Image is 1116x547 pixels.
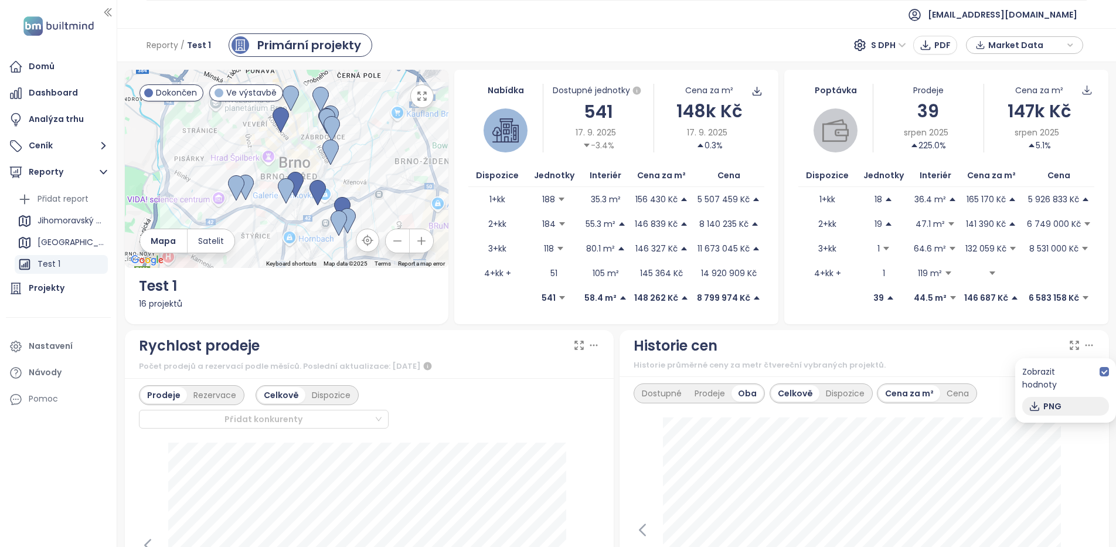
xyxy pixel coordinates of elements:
[904,126,948,139] span: srpen 2025
[798,164,856,187] th: Dispozice
[910,139,946,152] div: 225.0%
[1023,164,1095,187] th: Cena
[697,193,750,206] p: 5 507 459 Kč
[15,233,108,252] div: [GEOGRAPHIC_DATA]
[15,255,108,274] div: Test 1
[798,187,856,212] td: 1+kk
[29,339,73,354] div: Nastavení
[1083,220,1091,228] span: caret-down
[6,361,111,385] a: Návody
[468,164,526,187] th: Dispozice
[687,126,727,139] span: 17. 9. 2025
[147,35,178,56] span: Reporty
[988,36,1064,54] span: Market Data
[586,218,615,230] p: 55.3 m²
[305,387,357,403] div: Dispozice
[324,260,368,267] span: Map data ©2025
[6,55,111,79] a: Domů
[1008,195,1016,203] span: caret-up
[29,392,58,406] div: Pomoc
[1022,365,1091,391] div: Zobrazit hodnoty
[1081,294,1090,302] span: caret-down
[576,126,616,139] span: 17. 9. 2025
[187,387,243,403] div: Rezervace
[752,244,760,253] span: caret-up
[526,164,581,187] th: Jednotky
[798,236,856,261] td: 3+kk
[947,220,955,228] span: caret-down
[38,213,105,228] div: Jihomoravský kraj
[556,244,564,253] span: caret-down
[798,212,856,236] td: 2+kk
[972,36,1077,54] div: button
[38,235,105,250] div: [GEOGRAPHIC_DATA]
[635,385,688,402] div: Dostupné
[914,193,946,206] p: 36.4 m²
[140,229,187,253] button: Mapa
[139,275,435,297] div: Test 1
[468,261,526,286] td: 4+kk +
[635,242,678,255] p: 146 327 Kč
[6,81,111,105] a: Dashboard
[681,294,689,302] span: caret-up
[1009,244,1017,253] span: caret-down
[139,335,260,357] div: Rychlost prodeje
[266,260,317,268] button: Keyboard shortcuts
[771,385,819,402] div: Celkově
[6,335,111,358] a: Nastavení
[798,261,856,286] td: 4+kk +
[1015,126,1059,139] span: srpen 2025
[29,112,84,127] div: Analýza trhu
[910,141,918,150] span: caret-up
[884,195,893,203] span: caret-up
[654,97,764,125] div: 148k Kč
[468,212,526,236] td: 2+kk
[911,164,960,187] th: Interiér
[582,164,630,187] th: Interiér
[680,220,688,228] span: caret-up
[558,294,566,302] span: caret-down
[6,277,111,300] a: Projekty
[944,269,952,277] span: caret-down
[1010,294,1019,302] span: caret-up
[226,86,277,99] span: Ve výstavbě
[751,220,759,228] span: caret-up
[949,294,957,302] span: caret-down
[141,387,187,403] div: Prodeje
[934,39,951,52] span: PDF
[948,195,957,203] span: caret-up
[1027,218,1081,230] p: 6 749 000 Kč
[988,269,996,277] span: caret-down
[964,291,1008,304] p: 146 687 Kč
[1015,84,1063,97] div: Cena za m²
[819,385,871,402] div: Dispozice
[6,388,111,411] div: Pomoc
[591,193,621,206] p: 35.3 m²
[966,218,1006,230] p: 141 390 Kč
[619,294,627,302] span: caret-up
[1027,141,1036,150] span: caret-up
[640,267,683,280] p: 145 364 Kč
[875,193,882,206] p: 18
[918,267,942,280] p: 119 m²
[882,244,890,253] span: caret-down
[884,220,893,228] span: caret-up
[883,267,885,280] p: 1
[156,86,197,99] span: Dokončen
[688,385,731,402] div: Prodeje
[984,97,1094,125] div: 147k Kč
[617,244,625,253] span: caret-up
[29,59,55,74] div: Domů
[468,236,526,261] td: 3+kk
[822,117,849,144] img: wallet
[693,164,764,187] th: Cena
[151,235,176,247] span: Mapa
[543,98,654,125] div: 541
[798,84,872,97] div: Poptávka
[468,187,526,212] td: 1+kk
[697,242,750,255] p: 11 673 045 Kč
[38,257,60,271] div: Test 1
[583,141,591,150] span: caret-down
[29,281,64,295] div: Projekty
